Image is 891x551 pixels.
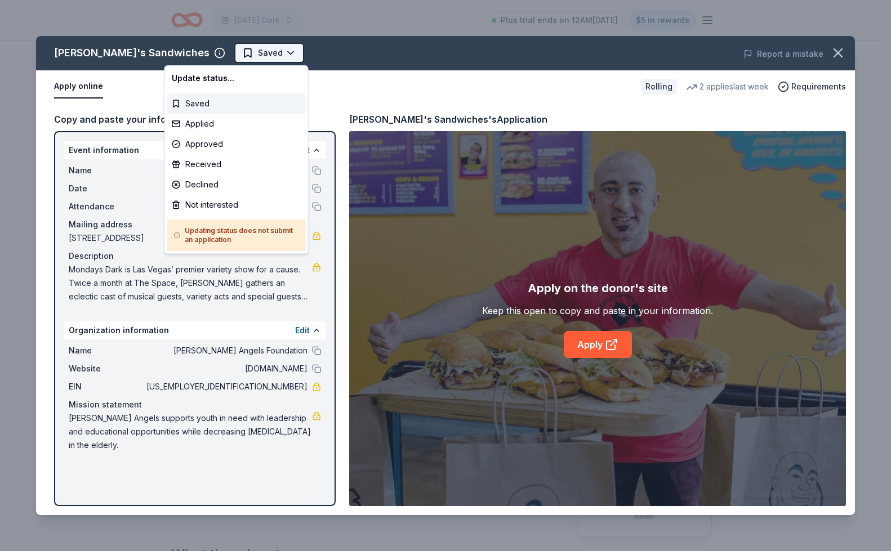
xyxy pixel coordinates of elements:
[234,14,280,27] span: [DATE] Dark
[167,134,306,154] div: Approved
[174,226,299,244] h5: Updating status does not submit an application
[167,93,306,114] div: Saved
[167,195,306,215] div: Not interested
[167,174,306,195] div: Declined
[167,114,306,134] div: Applied
[167,68,306,88] div: Update status...
[167,154,306,174] div: Received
